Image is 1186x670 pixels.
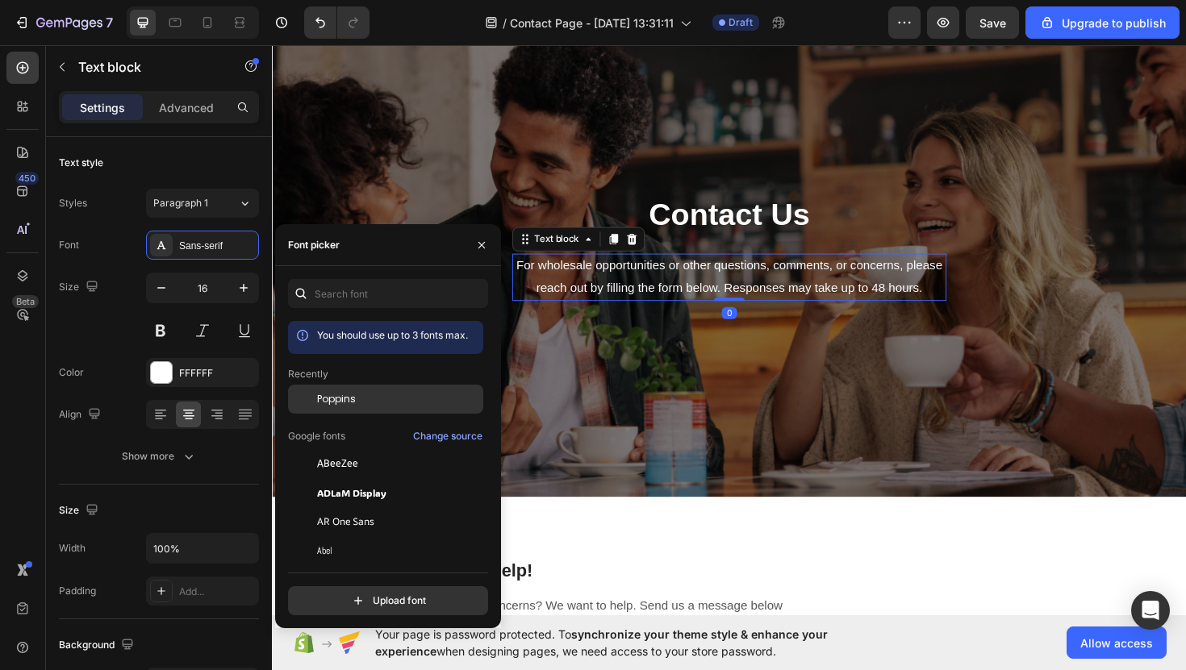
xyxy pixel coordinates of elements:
button: Save [966,6,1019,39]
span: / [503,15,507,31]
div: Undo/Redo [304,6,370,39]
p: We're happy to help! [94,547,597,571]
button: Upload font [288,586,488,615]
p: Recently [288,367,328,381]
button: Show more [59,442,259,471]
span: Paragraph 1 [153,196,208,210]
span: Your page is password protected. To when designing pages, we need access to your store password. [375,626,891,660]
div: Upload font [350,593,426,609]
div: Background [59,635,137,656]
span: ABeeZee [317,456,358,471]
span: AR One Sans [317,514,374,529]
p: Settings [80,99,125,116]
div: Text block [274,200,328,214]
iframe: Design area [272,44,1186,617]
div: Sans-serif [179,239,255,253]
div: Text style [59,156,103,170]
div: Align [59,404,104,426]
div: Show more [122,448,197,464]
div: Size [59,277,102,298]
p: Questions, comments, concerns? We want to help. Send us a message below [94,584,597,607]
div: Font [59,238,79,252]
span: Allow access [1080,635,1153,651]
span: You should use up to 3 fonts max. [317,329,468,341]
p: 7 [106,13,113,32]
div: 450 [15,172,39,185]
button: Upgrade to publish [1025,6,1180,39]
div: Upgrade to publish [1039,15,1166,31]
div: Rich Text Editor. Editing area: main [93,582,599,609]
button: Allow access [1067,626,1167,659]
span: Abel [317,543,332,558]
input: Auto [147,534,258,563]
div: Size [59,500,102,522]
p: Advanced [159,99,214,116]
p: For wholesale opportunities or other questions, comments, or concerns, please reach out by fillin... [256,224,712,271]
div: Padding [59,584,96,598]
div: Styles [59,196,87,210]
div: FFFFFF [179,366,255,381]
div: Open Intercom Messenger [1131,591,1170,630]
div: Beta [12,295,39,308]
p: Google fonts [288,429,345,443]
div: Change source [413,429,482,443]
input: Search font [288,279,488,308]
button: 7 [6,6,120,39]
span: synchronize your theme style & enhance your experience [375,627,828,658]
button: Paragraph 1 [146,189,259,218]
span: Save [979,16,1006,30]
div: Font picker [288,238,340,252]
span: ADLaM Display [317,485,386,500]
p: Text block [78,57,215,77]
div: Width [59,541,86,556]
span: Poppins [317,392,356,406]
p: Contact Us [14,160,954,202]
span: Draft [729,15,753,30]
span: Contact Page - [DATE] 13:31:11 [510,15,674,31]
button: Change source [412,427,483,446]
div: Color [59,365,84,380]
div: 0 [476,279,492,292]
div: Add... [179,585,255,599]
